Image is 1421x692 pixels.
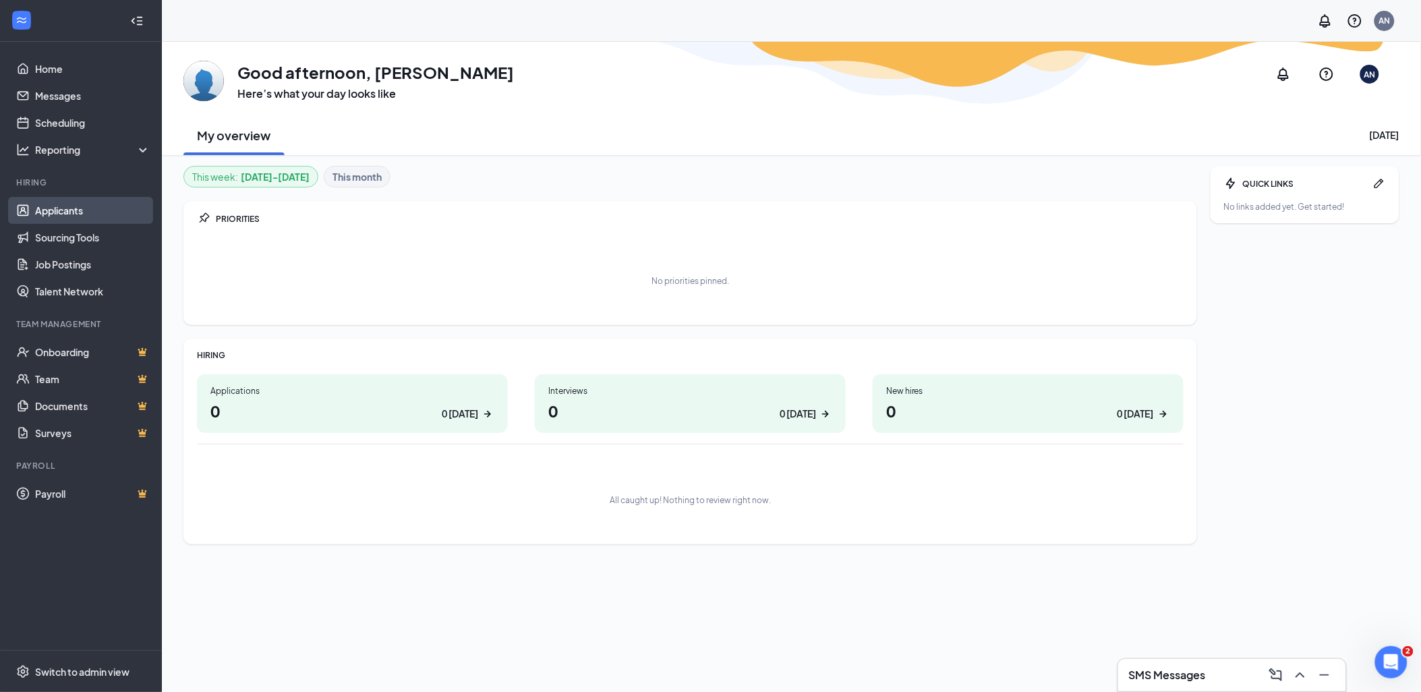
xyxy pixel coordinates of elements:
div: 0 [DATE] [442,407,478,421]
a: Talent Network [35,278,150,305]
svg: Settings [16,665,30,679]
iframe: Intercom live chat [1375,646,1408,679]
a: Applications00 [DATE]ArrowRight [197,374,508,433]
a: OnboardingCrown [35,339,150,366]
h1: Good afternoon, [PERSON_NAME] [237,61,514,84]
a: Home [35,55,150,82]
svg: QuestionInfo [1318,66,1335,82]
div: AN [1364,69,1376,80]
svg: ArrowRight [819,407,832,421]
div: HIRING [197,349,1184,361]
div: PRIORITIES [216,213,1184,225]
button: Minimize [1314,664,1335,686]
a: PayrollCrown [35,480,150,507]
h3: SMS Messages [1129,668,1206,683]
div: 0 [DATE] [780,407,816,421]
div: Applications [210,385,494,397]
b: This month [332,169,382,184]
div: No links added yet. Get started! [1224,201,1386,212]
div: Reporting [35,143,151,156]
h1: 0 [548,399,832,422]
div: Interviews [548,385,832,397]
img: Allison Novin [183,61,224,101]
svg: ArrowRight [481,407,494,421]
svg: Collapse [130,14,144,28]
h1: 0 [210,399,494,422]
svg: Notifications [1317,13,1333,29]
svg: ArrowRight [1157,407,1170,421]
div: New hires [886,385,1170,397]
div: Payroll [16,460,148,471]
svg: ChevronUp [1292,667,1308,683]
a: SurveysCrown [35,420,150,446]
a: TeamCrown [35,366,150,393]
svg: Notifications [1275,66,1292,82]
a: New hires00 [DATE]ArrowRight [873,374,1184,433]
a: Job Postings [35,251,150,278]
svg: Analysis [16,143,30,156]
a: Scheduling [35,109,150,136]
a: DocumentsCrown [35,393,150,420]
div: 0 [DATE] [1118,407,1154,421]
div: Hiring [16,177,148,188]
a: Messages [35,82,150,109]
div: All caught up! Nothing to review right now. [610,494,771,506]
div: Switch to admin view [35,665,129,679]
div: This week : [192,169,310,184]
div: No priorities pinned. [651,275,729,287]
a: Interviews00 [DATE]ArrowRight [535,374,846,433]
button: ComposeMessage [1265,664,1287,686]
a: Applicants [35,197,150,224]
div: AN [1379,15,1391,26]
div: Team Management [16,318,148,330]
svg: Pin [197,212,210,225]
div: [DATE] [1370,128,1399,142]
svg: ComposeMessage [1268,667,1284,683]
svg: Bolt [1224,177,1238,190]
span: 2 [1403,646,1414,657]
button: ChevronUp [1289,664,1311,686]
a: Sourcing Tools [35,224,150,251]
div: QUICK LINKS [1243,178,1367,190]
svg: WorkstreamLogo [15,13,28,27]
svg: Pen [1372,177,1386,190]
h2: My overview [198,127,271,144]
b: [DATE] - [DATE] [241,169,310,184]
h3: Here’s what your day looks like [237,86,514,101]
svg: QuestionInfo [1347,13,1363,29]
svg: Minimize [1316,667,1333,683]
h1: 0 [886,399,1170,422]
